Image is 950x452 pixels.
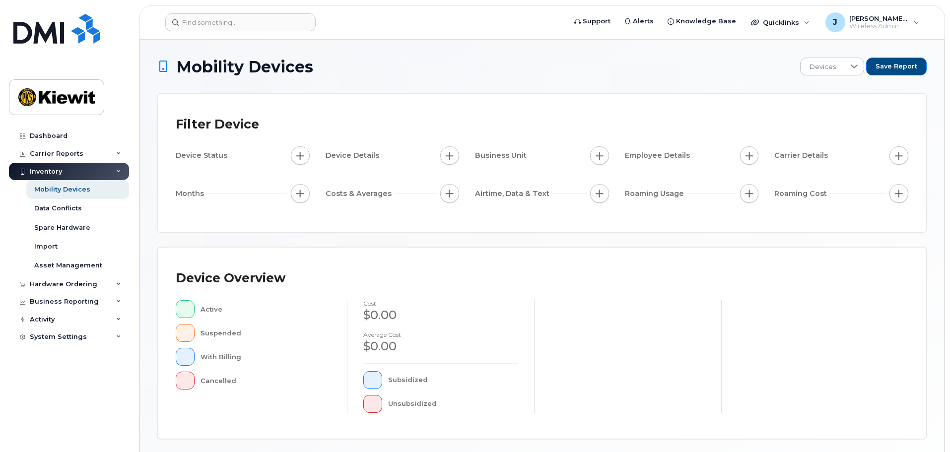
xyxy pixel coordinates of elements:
[363,331,518,338] h4: Average cost
[326,150,382,161] span: Device Details
[176,58,313,75] span: Mobility Devices
[363,338,518,355] div: $0.00
[388,371,519,389] div: Subsidized
[475,189,552,199] span: Airtime, Data & Text
[201,372,332,389] div: Cancelled
[201,348,332,366] div: With Billing
[866,58,927,75] button: Save Report
[201,324,332,342] div: Suspended
[176,150,230,161] span: Device Status
[801,58,845,76] span: Devices
[326,189,395,199] span: Costs & Averages
[176,112,259,137] div: Filter Device
[363,307,518,323] div: $0.00
[625,150,693,161] span: Employee Details
[176,265,285,291] div: Device Overview
[176,189,207,199] span: Months
[625,189,687,199] span: Roaming Usage
[475,150,530,161] span: Business Unit
[201,300,332,318] div: Active
[774,150,831,161] span: Carrier Details
[774,189,830,199] span: Roaming Cost
[363,300,518,307] h4: cost
[388,395,519,413] div: Unsubsidized
[876,62,917,71] span: Save Report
